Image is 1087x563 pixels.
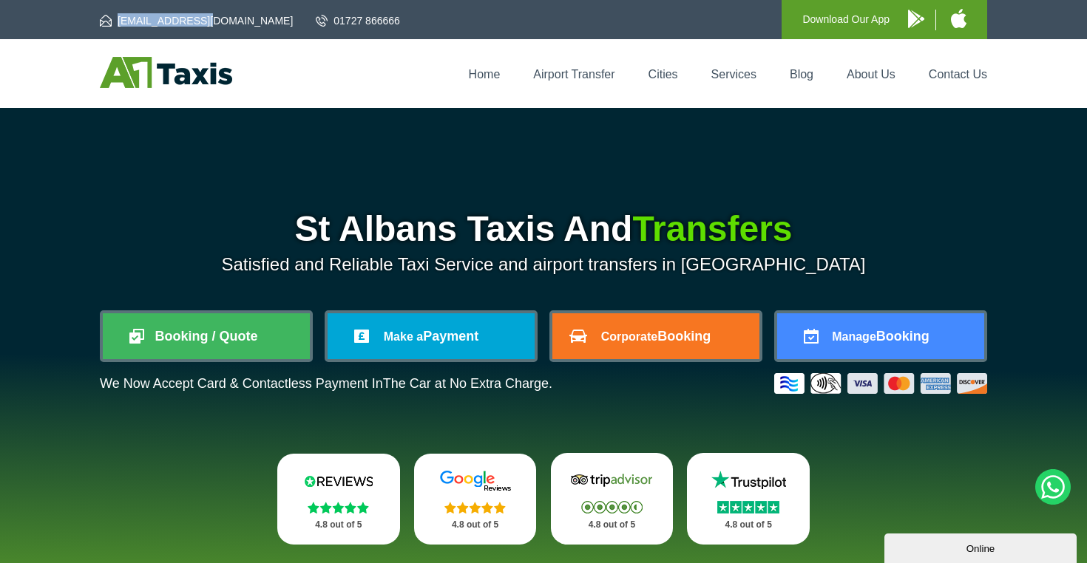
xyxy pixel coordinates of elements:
[316,13,400,28] a: 01727 866666
[308,502,369,513] img: Stars
[567,516,657,534] p: 4.8 out of 5
[711,68,756,81] a: Services
[100,13,293,28] a: [EMAIL_ADDRESS][DOMAIN_NAME]
[908,10,924,28] img: A1 Taxis Android App
[552,313,759,359] a: CorporateBooking
[100,57,232,88] img: A1 Taxis St Albans LTD
[567,469,656,491] img: Tripadvisor
[431,470,520,492] img: Google
[100,211,987,247] h1: St Albans Taxis And
[649,68,678,81] a: Cities
[100,376,552,392] p: We Now Accept Card & Contactless Payment In
[277,454,400,545] a: Reviews.io Stars 4.8 out of 5
[703,516,793,534] p: 4.8 out of 5
[383,376,552,391] span: The Car at No Extra Charge.
[832,330,876,343] span: Manage
[777,313,984,359] a: ManageBooking
[847,68,895,81] a: About Us
[384,330,423,343] span: Make a
[581,501,643,513] img: Stars
[951,9,966,28] img: A1 Taxis iPhone App
[100,254,987,275] p: Satisfied and Reliable Taxi Service and airport transfers in [GEOGRAPHIC_DATA]
[717,501,779,513] img: Stars
[294,470,383,492] img: Reviews.io
[687,453,810,545] a: Trustpilot Stars 4.8 out of 5
[884,530,1080,563] iframe: chat widget
[632,209,792,248] span: Transfers
[414,454,537,545] a: Google Stars 4.8 out of 5
[294,516,384,534] p: 4.8 out of 5
[790,68,813,81] a: Blog
[103,313,310,359] a: Booking / Quote
[704,469,793,491] img: Trustpilot
[469,68,501,81] a: Home
[533,68,614,81] a: Airport Transfer
[929,68,987,81] a: Contact Us
[328,313,535,359] a: Make aPayment
[430,516,521,534] p: 4.8 out of 5
[444,502,506,513] img: Stars
[802,10,890,29] p: Download Our App
[774,373,987,394] img: Credit And Debit Cards
[601,330,657,343] span: Corporate
[551,453,674,545] a: Tripadvisor Stars 4.8 out of 5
